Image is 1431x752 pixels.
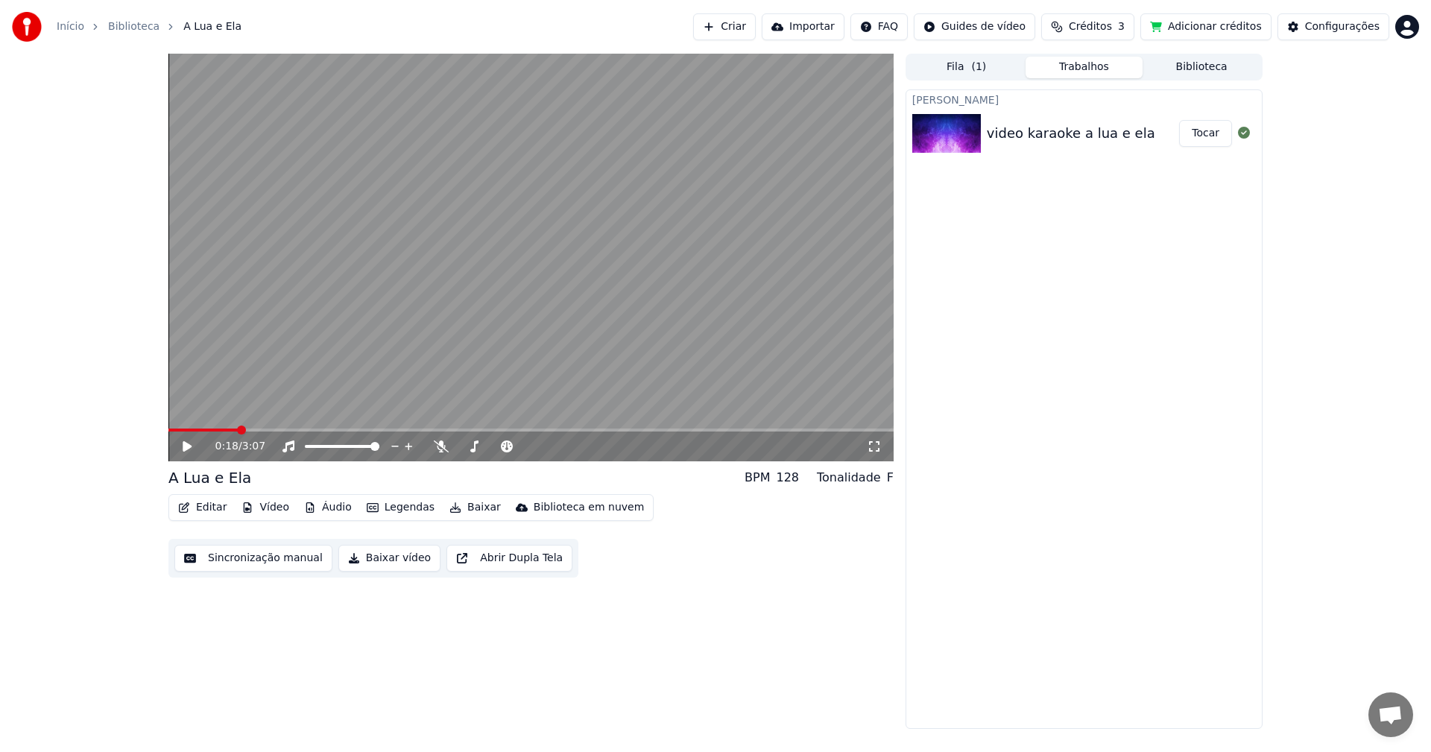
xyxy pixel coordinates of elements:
div: Configurações [1305,19,1380,34]
div: Biblioteca em nuvem [534,500,645,515]
div: / [215,439,251,454]
a: Início [57,19,84,34]
button: Editar [172,497,233,518]
div: Bate-papo aberto [1368,692,1413,737]
button: Sincronização manual [174,545,332,572]
div: A Lua e Ela [168,467,251,488]
button: Trabalhos [1026,57,1143,78]
button: Baixar [443,497,507,518]
span: 3 [1118,19,1125,34]
span: 0:18 [215,439,238,454]
div: video karaoke a lua e ela [987,123,1155,144]
button: Criar [693,13,756,40]
div: [PERSON_NAME] [906,90,1262,108]
button: Baixar vídeo [338,545,440,572]
button: Abrir Dupla Tela [446,545,572,572]
button: Vídeo [236,497,295,518]
button: Créditos3 [1041,13,1134,40]
button: Tocar [1179,120,1232,147]
nav: breadcrumb [57,19,241,34]
div: Tonalidade [817,469,881,487]
button: Biblioteca [1143,57,1260,78]
button: Guides de vídeo [914,13,1035,40]
button: Importar [762,13,844,40]
a: Biblioteca [108,19,159,34]
div: BPM [745,469,770,487]
span: ( 1 ) [971,60,986,75]
button: Configurações [1277,13,1389,40]
button: Adicionar créditos [1140,13,1272,40]
span: A Lua e Ela [183,19,241,34]
button: Fila [908,57,1026,78]
span: Créditos [1069,19,1112,34]
button: FAQ [850,13,908,40]
span: 3:07 [242,439,265,454]
button: Legendas [361,497,440,518]
button: Áudio [298,497,358,518]
div: F [887,469,894,487]
img: youka [12,12,42,42]
div: 128 [776,469,799,487]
